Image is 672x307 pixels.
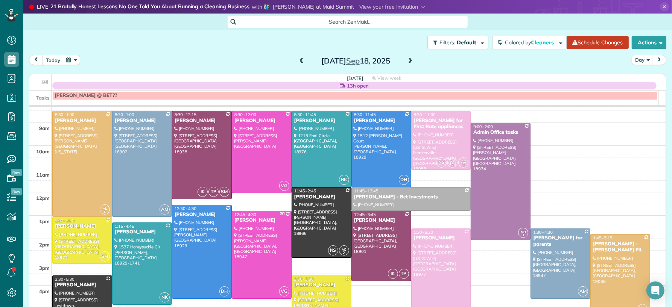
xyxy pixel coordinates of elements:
span: 8:30 - 1:00 [115,112,134,117]
div: [PERSON_NAME] [55,223,110,230]
div: [PERSON_NAME] - [PERSON_NAME] FIL [593,241,648,254]
span: Cleaners [531,39,555,46]
span: View week [377,75,401,81]
span: 8:30 - 11:45 [294,112,316,117]
div: [PERSON_NAME] [114,118,170,124]
small: 4 [100,209,109,216]
span: AC [461,159,466,163]
strong: 21 Brutally Honest Lessons No One Told You About Running a Cleaning Business [50,3,249,11]
div: [PERSON_NAME] [354,217,409,224]
span: TP [399,269,409,279]
span: AM [578,286,588,296]
span: 3:30 - 5:30 [294,277,314,282]
span: [PERSON_NAME] at Maid Summit [273,3,354,10]
span: 3pm [39,265,50,271]
span: with [252,3,262,10]
a: Schedule Changes [567,36,629,49]
span: 3:30 - 5:30 [55,277,74,282]
h2: [DATE] 18, 2025 [309,57,403,65]
div: [PERSON_NAME] [354,118,409,124]
div: [PERSON_NAME] [294,194,349,200]
span: 8:30 - 11:00 [414,112,436,117]
span: DH [219,286,230,296]
span: IK [388,269,398,279]
span: DH [399,175,409,185]
span: New [11,188,22,195]
div: [PERSON_NAME] - Bet Investments [354,194,469,200]
span: New [11,169,22,176]
button: Actions [632,36,666,49]
span: 1pm [39,218,50,224]
span: NS [436,157,447,168]
span: 11:45 - 2:45 [294,188,316,194]
div: [PERSON_NAME] [55,118,110,124]
div: [PERSON_NAME] [414,235,469,241]
small: 1 [518,232,528,239]
div: [PERSON_NAME] [55,282,110,288]
span: 9am [39,125,50,131]
span: AM [160,204,170,215]
span: 4pm [39,288,50,294]
button: next [652,55,666,65]
small: 2 [459,162,468,169]
a: Filters: Default [424,36,488,49]
span: Filters: [440,39,456,46]
div: [PERSON_NAME] for parents [533,235,588,248]
span: 8:30 - 1:00 [55,112,74,117]
small: 2 [448,162,457,169]
span: VG [279,181,289,191]
span: 11:45 - 12:45 [354,188,379,194]
span: NK [160,292,170,302]
span: SM [100,251,110,262]
span: 12:45 - 3:45 [354,212,376,217]
span: TP [208,187,219,197]
button: Filters: Default [427,36,488,49]
span: IK [198,187,208,197]
button: Colored byCleaners [492,36,567,49]
span: 1:00 - 3:00 [55,218,74,223]
div: [PERSON_NAME] for First Rate appliances [414,118,469,130]
span: Colored by [505,39,557,46]
div: [PERSON_NAME] [294,282,349,288]
span: NS [328,245,338,256]
span: 8:30 - 12:15 [175,112,196,117]
span: 12:30 - 4:30 [175,206,196,211]
button: prev [29,55,43,65]
span: MH [521,230,526,234]
span: 12:45 - 4:30 [234,212,256,217]
button: today [43,55,64,65]
div: [PERSON_NAME] [294,118,349,124]
span: Default [457,39,477,46]
span: 13h open [347,82,369,89]
span: 2pm [39,242,50,248]
div: Admin Office tasks [473,129,528,136]
span: 11am [36,172,50,178]
span: VG [279,286,289,296]
div: Open Intercom Messenger [646,281,664,299]
div: [PERSON_NAME] [234,217,289,224]
span: SM [219,187,230,197]
span: NK [339,175,349,185]
span: 1:30 - 4:30 [533,230,553,235]
span: 8:30 - 11:45 [354,112,376,117]
span: Sep [346,56,360,65]
img: angela-brown-4d683074ae0fcca95727484455e3f3202927d5098cd1ff65ad77dadb9e4011d8.jpg [264,4,270,10]
span: 1:30 - 5:30 [414,230,433,235]
span: 9:00 - 2:00 [473,124,493,129]
small: 2 [339,250,349,257]
span: 8:30 - 12:00 [234,112,256,117]
span: AC [342,247,346,251]
span: [PERSON_NAME] @ BET?? [55,92,117,98]
div: [PERSON_NAME] [234,118,289,124]
span: 8am [39,102,50,108]
div: [PERSON_NAME] [174,212,230,218]
div: [PERSON_NAME] [174,118,230,124]
span: [DATE] [347,75,363,81]
span: KF [450,159,455,163]
span: 1:15 - 4:45 [115,224,134,229]
button: Day [632,55,653,65]
div: [PERSON_NAME] [114,229,170,235]
span: 10am [36,148,50,154]
span: 12pm [36,195,50,201]
span: AL [103,206,107,210]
